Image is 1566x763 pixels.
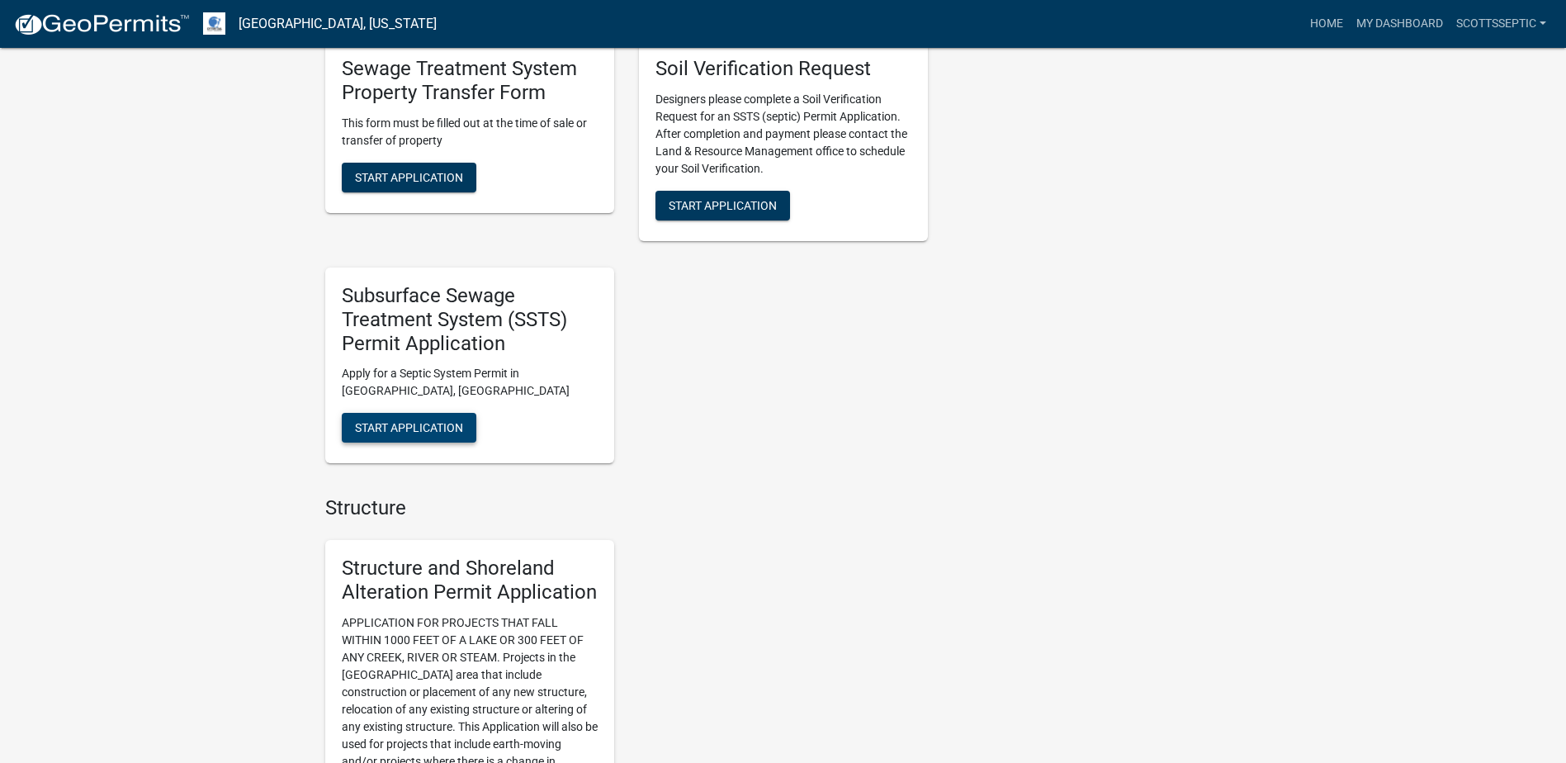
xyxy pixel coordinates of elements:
[342,115,598,149] p: This form must be filled out at the time of sale or transfer of property
[655,91,911,178] p: Designers please complete a Soil Verification Request for an SSTS (septic) Permit Application. Af...
[342,365,598,400] p: Apply for a Septic System Permit in [GEOGRAPHIC_DATA], [GEOGRAPHIC_DATA]
[342,557,598,604] h5: Structure and Shoreland Alteration Permit Application
[1450,8,1553,40] a: scottsseptic
[355,170,463,183] span: Start Application
[342,57,598,105] h5: Sewage Treatment System Property Transfer Form
[669,199,777,212] span: Start Application
[342,284,598,355] h5: Subsurface Sewage Treatment System (SSTS) Permit Application
[1350,8,1450,40] a: My Dashboard
[203,12,225,35] img: Otter Tail County, Minnesota
[1303,8,1350,40] a: Home
[655,191,790,220] button: Start Application
[342,413,476,443] button: Start Application
[239,10,437,38] a: [GEOGRAPHIC_DATA], [US_STATE]
[325,496,928,520] h4: Structure
[342,163,476,192] button: Start Application
[355,421,463,434] span: Start Application
[655,57,911,81] h5: Soil Verification Request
